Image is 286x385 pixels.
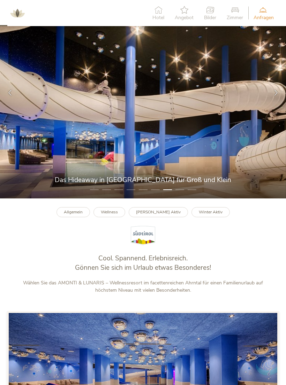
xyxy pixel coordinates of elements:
[131,226,155,245] img: Südtirol
[129,207,188,217] a: [PERSON_NAME] Aktiv
[175,15,194,20] span: Angebot
[7,10,28,15] a: AMONTI & LUNARIS Wellnessresort
[7,3,28,24] img: AMONTI & LUNARIS Wellnessresort
[14,279,272,294] p: Wählen Sie das AMONTI & LUNARIS – Wellnessresort im facettenreichen Ahrntal für einen Familienurl...
[57,207,90,217] a: Allgemein
[152,15,164,20] span: Hotel
[98,254,188,263] span: Cool. Spannend. Erlebnisreich.
[136,209,181,215] b: [PERSON_NAME] Aktiv
[254,15,274,20] span: Anfragen
[64,209,83,215] b: Allgemein
[199,209,223,215] b: Winter Aktiv
[93,207,125,217] a: Wellness
[75,263,211,272] span: Gönnen Sie sich im Urlaub etwas Besonderes!
[227,15,243,20] span: Zimmer
[191,207,230,217] a: Winter Aktiv
[204,15,216,20] span: Bilder
[101,209,118,215] b: Wellness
